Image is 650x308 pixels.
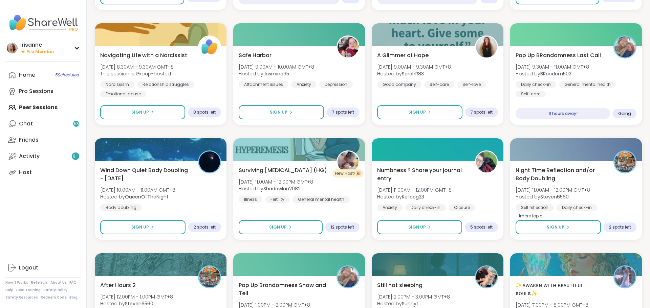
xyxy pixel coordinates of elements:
[377,193,452,200] span: Hosted by
[557,204,597,211] div: Daily check-in
[19,264,38,271] div: Logout
[100,204,142,211] div: Body doubling
[338,266,359,287] img: BRandom502
[449,204,475,211] div: Closure
[239,51,272,60] span: Safe Harbor
[377,81,421,88] div: Good company
[199,37,220,57] img: ShareWell
[609,224,631,230] span: 2 spots left
[516,64,589,70] span: [DATE] 9:30AM - 11:00AM GMT+8
[559,81,616,88] div: General mental health
[199,266,220,287] img: Steven6560
[338,37,359,57] img: Jasmine95
[19,152,40,160] div: Activity
[408,109,426,115] span: Sign Up
[516,193,590,200] span: Hosted by
[73,153,79,159] span: 9 +
[377,300,450,307] span: Hosted by
[5,67,81,83] a: Home5Scheduled
[516,108,610,119] div: 11 hours away!
[100,64,174,70] span: [DATE] 8:30AM - 9:30AM GMT+8
[516,204,554,211] div: Self reflection
[377,187,452,193] span: [DATE] 11:00AM - 12:00PM GMT+8
[270,109,287,115] span: Sign Up
[100,81,134,88] div: Narcissism
[194,224,216,230] span: 2 spots left
[263,70,289,77] b: Jasmine95
[377,166,468,183] span: Numbness ? Share your journal entry
[618,111,631,116] span: Going
[377,204,403,211] div: Anxiety
[540,193,569,200] b: Steven6560
[614,266,635,287] img: lyssa
[319,81,353,88] div: Depression
[377,64,451,70] span: [DATE] 9:00AM - 9:30AM GMT+8
[5,280,28,285] a: How It Works
[100,70,174,77] span: This session is Group-hosted
[100,105,185,119] button: Sign Up
[193,110,216,115] span: 8 spots left
[402,70,424,77] b: SarahR83
[291,81,317,88] div: Anxiety
[476,37,497,57] img: SarahR83
[16,288,41,292] a: Host Training
[338,151,359,172] img: Shadowlan2082
[516,220,601,234] button: Sign Up
[31,280,48,285] a: Referrals
[19,169,32,176] div: Host
[239,70,314,77] span: Hosted by
[377,293,450,300] span: [DATE] 2:00PM - 3:00PM GMT+8
[547,224,564,230] span: Sign Up
[424,81,454,88] div: Self-care
[516,187,590,193] span: [DATE] 11:00AM - 12:00PM GMT+8
[265,196,290,203] div: Fertility
[20,41,55,49] div: irisanne
[239,81,288,88] div: Attachment issues
[41,295,67,300] a: Redeem Code
[269,224,287,230] span: Sign Up
[239,281,329,298] span: Pop Up Brandomness Show and Tell
[26,49,55,55] span: Pro Member
[5,260,81,276] a: Logout
[292,196,350,203] div: General mental health
[402,193,424,200] b: Kelldog23
[50,280,67,285] a: About Us
[470,224,493,230] span: 5 spots left
[100,166,191,183] span: Wind Down Quiet Body Doubling - [DATE]
[239,185,313,192] span: Hosted by
[402,300,418,307] b: Sunnyt
[471,110,493,115] span: 7 spots left
[5,11,81,34] img: ShareWell Nav Logo
[476,266,497,287] img: Sunnyt
[19,88,53,95] div: Pro Sessions
[131,109,149,115] span: Sign Up
[239,105,324,119] button: Sign Up
[69,295,78,300] a: Blog
[614,37,635,57] img: BRandom502
[457,81,486,88] div: Self-love
[5,116,81,132] a: Chat53
[100,91,146,97] div: Emotional abuse
[100,187,175,193] span: [DATE] 10:00AM - 11:00AM GMT+8
[137,81,194,88] div: Relationship struggles
[331,224,354,230] span: 12 spots left
[19,120,33,127] div: Chat
[5,295,38,300] a: Safety Resources
[377,105,462,119] button: Sign Up
[5,83,81,99] a: Pro Sessions
[263,185,301,192] b: Shadowlan2082
[239,166,327,174] span: Surviving [MEDICAL_DATA] (HG)
[199,151,220,172] img: QueenOfTheNight
[7,43,18,53] img: irisanne
[516,70,589,77] span: Hosted by
[131,224,149,230] span: Sign Up
[332,110,354,115] span: 7 spots left
[614,151,635,172] img: Steven6560
[239,196,262,203] div: Illness
[43,288,67,292] a: Safety Policy
[408,224,426,230] span: Sign Up
[100,193,175,200] span: Hosted by
[516,166,606,183] span: Night Time Reflection and/or Body Doubling
[5,164,81,181] a: Host
[19,136,39,144] div: Friends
